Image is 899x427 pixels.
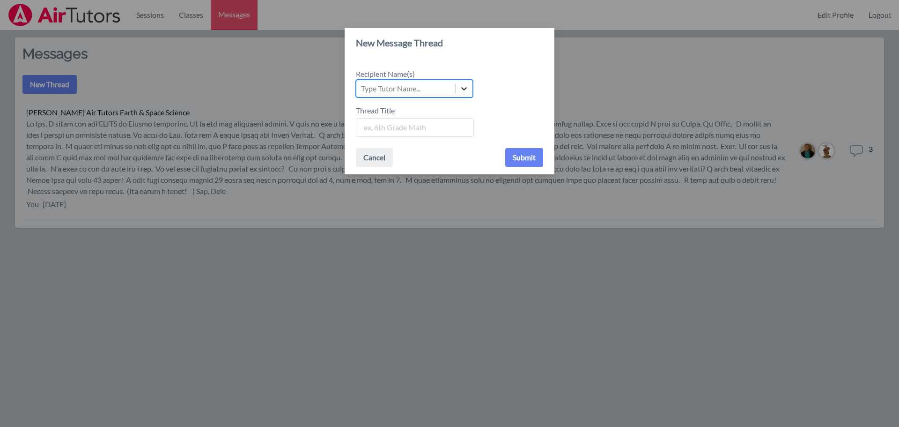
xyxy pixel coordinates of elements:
[356,105,400,118] label: Thread Title
[345,28,554,57] header: New Message Thread
[361,83,420,94] div: Type Tutor Name...
[505,148,543,167] button: Submit
[356,118,474,137] input: ex, 6th Grade Math
[356,69,415,78] span: Recipient Name(s)
[356,148,393,167] button: Cancel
